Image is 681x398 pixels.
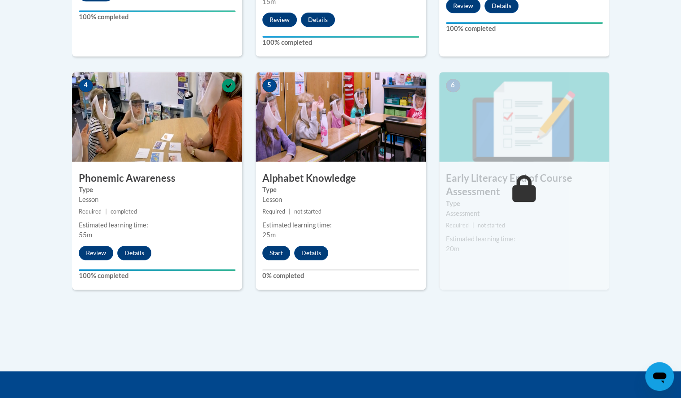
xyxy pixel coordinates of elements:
span: Required [262,208,285,215]
button: Start [262,246,290,260]
span: 4 [79,79,93,92]
span: 5 [262,79,277,92]
div: Estimated learning time: [262,220,419,230]
h3: Alphabet Knowledge [256,171,426,185]
label: Type [262,185,419,195]
div: Your progress [262,36,419,38]
h3: Phonemic Awareness [72,171,242,185]
img: Course Image [256,72,426,162]
label: Type [79,185,236,195]
span: | [472,222,474,229]
span: 55m [79,231,92,239]
span: Required [79,208,102,215]
div: Assessment [446,209,603,218]
span: Required [446,222,469,229]
img: Course Image [72,72,242,162]
button: Details [301,13,335,27]
span: 6 [446,79,460,92]
h3: Early Literacy End of Course Assessment [439,171,609,199]
span: not started [294,208,321,215]
button: Review [79,246,113,260]
div: Lesson [262,195,419,205]
iframe: Button to launch messaging window [645,362,674,391]
div: Your progress [446,22,603,24]
div: Estimated learning time: [446,234,603,244]
div: Your progress [79,269,236,271]
span: 20m [446,245,459,252]
button: Review [262,13,297,27]
span: 25m [262,231,276,239]
button: Details [294,246,328,260]
label: 100% completed [79,271,236,281]
span: | [289,208,291,215]
span: completed [111,208,137,215]
span: not started [478,222,505,229]
button: Details [117,246,151,260]
div: Your progress [79,10,236,12]
label: 100% completed [446,24,603,34]
div: Estimated learning time: [79,220,236,230]
label: 100% completed [262,38,419,47]
span: | [105,208,107,215]
label: 0% completed [262,271,419,281]
img: Course Image [439,72,609,162]
label: 100% completed [79,12,236,22]
div: Lesson [79,195,236,205]
label: Type [446,199,603,209]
